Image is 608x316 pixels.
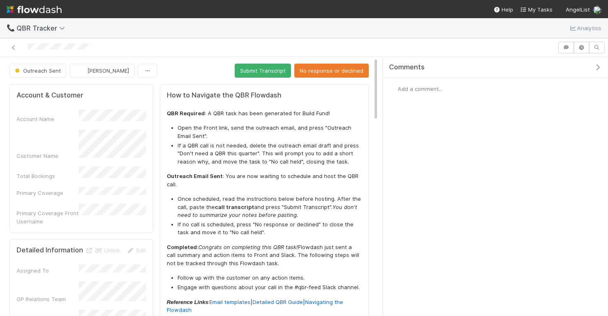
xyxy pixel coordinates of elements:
[178,124,362,140] li: Open the Front link, send the outreach email, and press "Outreach Email Sent".
[17,152,79,160] div: Customer Name
[167,91,362,100] h5: How to Navigate the QBR Flowdash
[569,23,601,33] a: Analytics
[520,6,553,13] span: My Tasks
[252,299,303,305] a: Detailed QBR Guide
[94,247,120,254] a: Unlink
[389,63,425,71] span: Comments
[209,299,250,305] a: Email templates
[198,244,298,250] em: Congrats on completing this QBR task!
[167,298,362,314] p: : | |
[389,85,398,93] img: avatar_784ea27d-2d59-4749-b480-57d513651deb.png
[17,24,69,32] span: QBR Tracker
[294,64,369,78] button: No response or declined
[17,189,79,197] div: Primary Coverage
[178,142,362,166] li: If a QBR call is not needed, delete the outreach email draft and press "Don't need a QBR this qua...
[178,195,362,219] li: Once scheduled, read the instructions below before hosting. After the call, paste the and press "...
[7,2,62,17] img: logo-inverted-e16ddd16eac7371096b0.svg
[566,6,590,13] span: AngelList
[70,64,135,78] button: [PERSON_NAME]
[178,221,362,237] li: If no call is scheduled, press "No response or declined" to close the task and move it to "No cal...
[13,67,61,74] span: Outreach Sent
[593,6,601,14] img: avatar_784ea27d-2d59-4749-b480-57d513651deb.png
[235,64,291,78] button: Submit Transcript
[17,246,93,254] h5: Detailed Information
[17,295,79,303] div: GP Relations Team
[167,243,362,268] p: : Flowdash just sent a call summary and action items to Front and Slack. The following steps will...
[17,115,79,123] div: Account Name
[167,110,205,116] strong: QBR Required
[77,67,85,75] img: avatar_784ea27d-2d59-4749-b480-57d513651deb.png
[10,64,66,78] button: Outreach Sent
[167,244,197,250] strong: Completed
[167,299,208,305] strong: Reference Links
[493,5,513,14] div: Help
[398,86,442,92] span: Add a comment...
[127,247,146,254] a: Edit
[7,24,15,31] span: 📞
[17,91,83,100] h5: Account & Customer
[167,172,362,188] p: : You are now waiting to schedule and host the QBR call.
[17,209,79,226] div: Primary Coverage Front Username
[215,204,254,210] strong: call transcript
[17,172,79,180] div: Total Bookings
[87,67,129,74] span: [PERSON_NAME]
[178,274,362,282] li: Follow up with the customer on any action items.
[178,283,362,292] li: Engage with questions about your call in the #qbr-feed Slack channel.
[167,109,362,118] p: : A QBR task has been generated for Build Fund!
[17,266,79,275] div: Assigned To
[167,173,223,179] strong: Outreach Email Sent
[520,5,553,14] a: My Tasks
